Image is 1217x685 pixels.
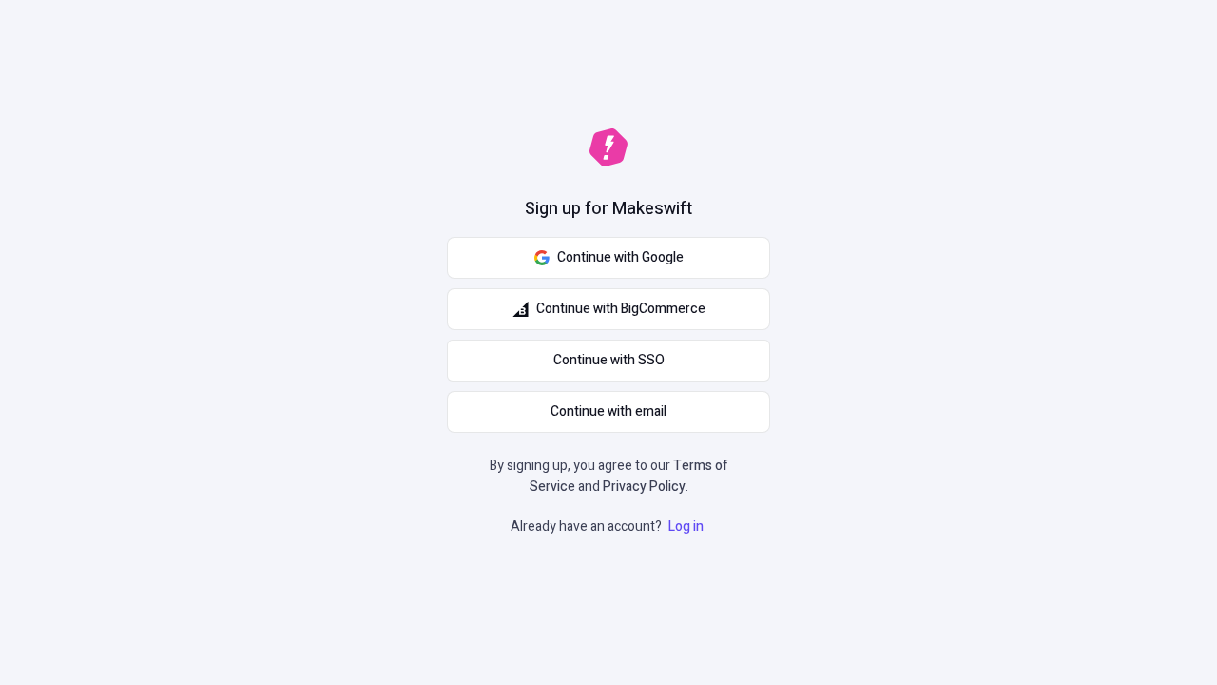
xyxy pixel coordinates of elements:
a: Log in [665,517,707,537]
p: By signing up, you agree to our and . [483,456,734,498]
span: Continue with Google [557,247,684,268]
h1: Sign up for Makeswift [525,197,692,222]
button: Continue with email [447,391,770,433]
p: Already have an account? [511,517,707,538]
span: Continue with email [551,401,666,422]
button: Continue with BigCommerce [447,288,770,330]
a: Terms of Service [530,456,728,497]
a: Privacy Policy [603,477,686,497]
button: Continue with Google [447,237,770,279]
a: Continue with SSO [447,340,770,382]
span: Continue with BigCommerce [536,299,705,320]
